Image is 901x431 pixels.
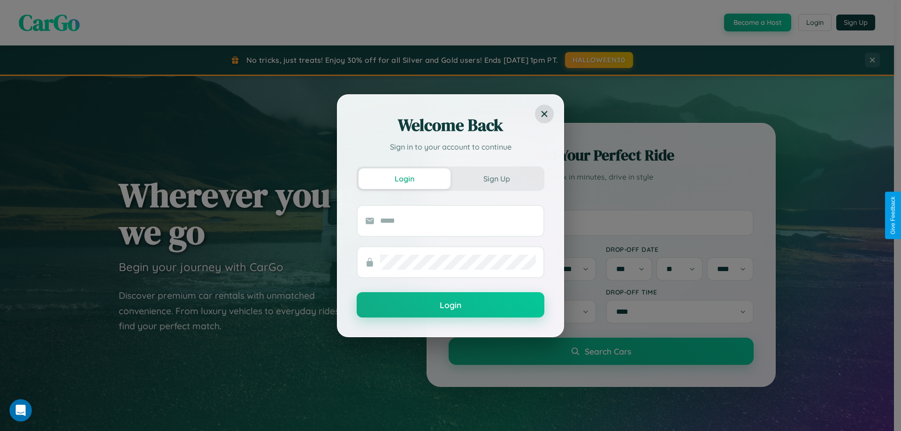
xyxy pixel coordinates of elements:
[357,141,544,152] p: Sign in to your account to continue
[357,114,544,136] h2: Welcome Back
[890,197,896,234] div: Give Feedback
[9,399,32,422] iframe: Intercom live chat
[357,292,544,318] button: Login
[450,168,542,189] button: Sign Up
[359,168,450,189] button: Login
